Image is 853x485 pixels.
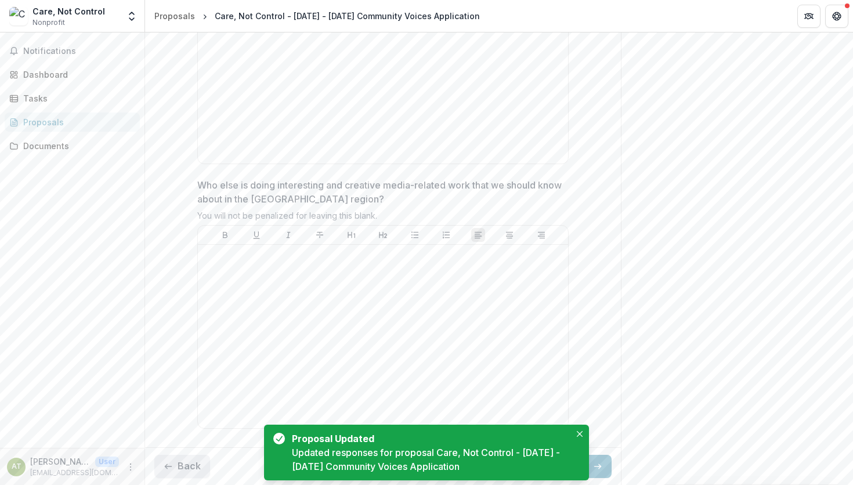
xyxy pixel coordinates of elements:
[534,228,548,242] button: Align Right
[150,8,485,24] nav: breadcrumb
[23,68,131,81] div: Dashboard
[408,228,422,242] button: Bullet List
[197,178,562,206] p: Who else is doing interesting and creative media-related work that we should know about in the [G...
[197,211,569,225] div: You will not be penalized for leaving this blank.
[313,228,327,242] button: Strike
[9,7,28,26] img: Care, Not Control
[12,463,21,470] div: Autumn Talley
[30,468,119,478] p: [EMAIL_ADDRESS][DOMAIN_NAME]
[5,42,140,60] button: Notifications
[5,89,140,108] a: Tasks
[154,10,195,22] div: Proposals
[23,92,131,104] div: Tasks
[215,10,480,22] div: Care, Not Control - [DATE] - [DATE] Community Voices Application
[5,65,140,84] a: Dashboard
[825,5,848,28] button: Get Help
[218,228,232,242] button: Bold
[797,5,821,28] button: Partners
[95,457,119,467] p: User
[345,228,359,242] button: Heading 1
[124,5,140,28] button: Open entity switcher
[5,136,140,155] a: Documents
[23,140,131,152] div: Documents
[292,432,566,446] div: Proposal Updated
[154,455,210,478] button: Back
[32,5,105,17] div: Care, Not Control
[23,116,131,128] div: Proposals
[23,46,135,56] span: Notifications
[124,460,138,474] button: More
[376,228,390,242] button: Heading 2
[30,455,91,468] p: [PERSON_NAME]
[292,446,570,473] div: Updated responses for proposal Care, Not Control - [DATE] - [DATE] Community Voices Application
[32,17,65,28] span: Nonprofit
[5,113,140,132] a: Proposals
[439,228,453,242] button: Ordered List
[573,427,587,441] button: Close
[471,228,485,242] button: Align Left
[503,228,516,242] button: Align Center
[281,228,295,242] button: Italicize
[250,228,263,242] button: Underline
[150,8,200,24] a: Proposals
